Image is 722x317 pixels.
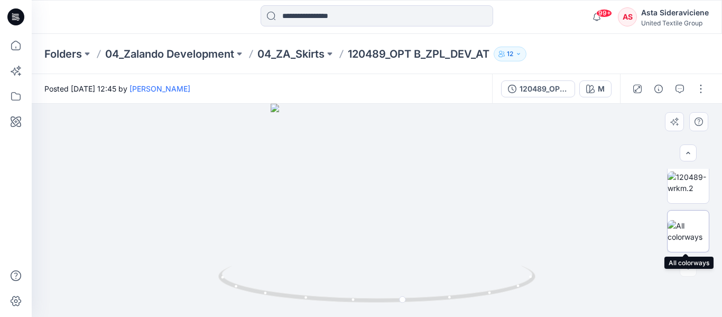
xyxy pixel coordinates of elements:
[618,7,637,26] div: AS
[105,47,234,61] a: 04_Zalando Development
[596,9,612,17] span: 99+
[348,47,489,61] p: 120489_OPT B_ZPL_DEV_AT
[44,47,82,61] a: Folders
[668,220,709,242] img: All colorways
[641,6,709,19] div: Asta Sideraviciene
[520,83,568,95] div: 120489_OPT B_ZPL_DEV_AT
[668,171,709,194] img: 120489-wrkm.2
[650,80,667,97] button: Details
[501,80,575,97] button: 120489_OPT B_ZPL_DEV_AT
[257,47,325,61] a: 04_ZA_Skirts
[641,19,709,27] div: United Textile Group
[579,80,612,97] button: M
[129,84,190,93] a: [PERSON_NAME]
[494,47,526,61] button: 12
[598,83,605,95] div: M
[44,83,190,94] span: Posted [DATE] 12:45 by
[507,48,513,60] p: 12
